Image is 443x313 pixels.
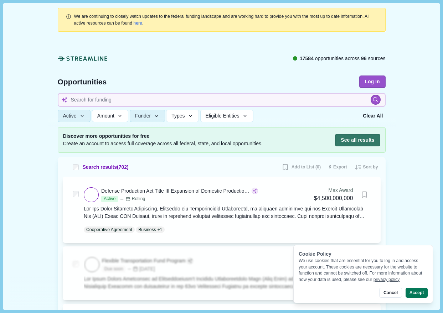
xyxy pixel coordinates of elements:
button: Bookmark this grant. [358,188,371,201]
div: Defense Production Act Title III Expansion of Domestic Production Capability and Capacity [101,187,251,195]
div: Lor Ipsum Dolors Ametconsec ad Elitseddoeiusm't Incididu Utlaboreetdolo Magn (Aliq Enim) adm veni... [84,275,371,290]
button: Export results to CSV (250 max) [326,162,350,173]
div: $4,500,000,000 [314,194,353,203]
span: Active [63,113,77,119]
button: Types [166,110,199,122]
span: We are continuing to closely watch updates to the federal funding landscape and are working hard ... [74,14,370,25]
button: Clear All [360,110,385,122]
div: Max Award [314,187,353,194]
button: Accept [406,288,428,298]
div: Lor Ips Dolor Sitametc Adipiscing, Elitseddo eiu Temporincidid Utlaboreetd, ma aliquaen adminimve... [84,205,371,220]
button: Log In [359,75,386,88]
p: Business [138,226,156,233]
button: Cancel [379,288,402,298]
span: Due soon [102,266,125,272]
span: Eligible Entities [206,113,239,119]
span: Types [171,113,185,119]
a: privacy policy [374,277,400,282]
button: Add to List (0) [279,162,323,173]
input: Search for funding [58,93,386,107]
span: Amount [97,113,114,119]
span: Opportunities [58,78,107,85]
span: 17584 [300,56,314,61]
div: We use cookies that are essential for you to log in and access your account. These cookies are ne... [299,258,428,283]
div: [DATE] [127,265,155,273]
div: . [74,13,378,26]
span: 96 [361,56,367,61]
button: Active [58,110,91,122]
button: Funder [130,110,165,122]
div: Rolling [125,196,145,202]
div: Flexible Transportation Fund Program [102,257,186,265]
span: Create an account to access full coverage across all federal, state, and local opportunities. [63,140,263,147]
p: Cooperative Agreement [86,226,132,233]
span: opportunities across sources [300,55,386,62]
button: Amount [92,110,129,122]
span: Discover more opportunities for free [63,132,263,140]
a: Defense Production Act Title III Expansion of Domestic Production Capability and CapacityActiveRo... [84,187,371,233]
span: Search results ( 702 ) [83,163,129,171]
a: here [133,21,142,26]
button: Sort by [352,162,381,173]
span: + 1 [157,226,162,233]
button: See all results [335,134,380,146]
span: Active [101,196,118,202]
button: Eligible Entities [200,110,253,122]
span: Funder [135,113,151,119]
span: Cookie Policy [299,251,331,257]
